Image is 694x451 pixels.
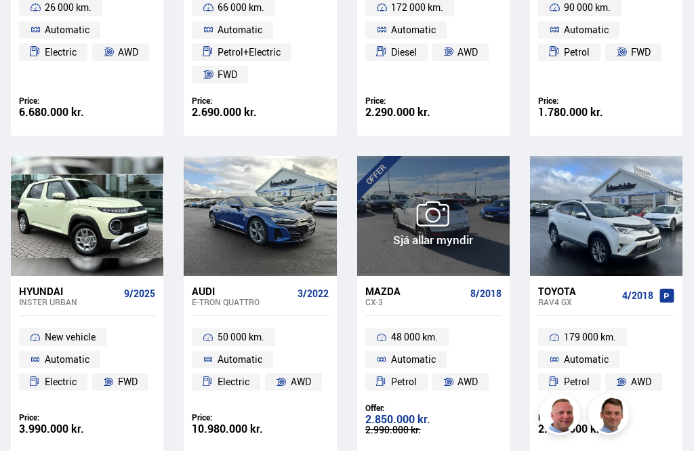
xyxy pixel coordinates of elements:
[564,374,590,390] span: Petrol
[45,351,89,368] span: Automatic
[218,329,264,345] span: 50 000 km.
[19,297,119,307] div: Inster URBAN
[218,374,249,390] span: Electric
[564,22,609,38] span: Automatic
[538,412,674,423] div: Price:
[365,285,465,297] div: Mazda
[45,44,77,60] span: Electric
[457,374,478,390] span: AWD
[631,374,651,390] span: AWD
[564,351,609,368] span: Automatic
[118,374,138,390] span: FWD
[391,44,417,60] span: Diesel
[298,288,329,299] span: 3/2022
[538,96,674,106] div: Price:
[192,412,328,423] div: Price:
[19,423,155,435] div: 3.990.000 kr.
[45,22,89,38] span: Automatic
[218,44,281,60] span: Petrol+Electric
[365,96,502,106] div: Price:
[365,297,465,307] div: CX-3
[192,106,328,118] div: 2.690.000 kr.
[218,66,237,83] span: FWD
[124,288,155,299] span: 9/2025
[365,425,502,435] div: 2.990.000 kr.
[192,297,291,307] div: e-tron QUATTRO
[45,329,96,345] span: New vehicle
[192,423,328,435] div: 10.980.000 kr.
[19,96,155,106] div: Price:
[538,285,617,297] div: Toyota
[391,374,417,390] span: Petrol
[538,423,674,435] div: 2.490.000 kr.
[365,403,502,413] div: Offer:
[538,297,617,307] div: RAV4 GX
[218,22,262,38] span: Automatic
[391,351,436,368] span: Automatic
[19,106,155,118] div: 6.680.000 kr.
[622,290,653,301] span: 4/2018
[192,96,328,106] div: Price:
[19,412,155,423] div: Price:
[631,44,651,60] span: FWD
[542,396,582,437] img: siFngHWaQ9KaOqBr.png
[365,414,502,425] div: 2.850.000 kr.
[564,44,590,60] span: Petrol
[19,285,119,297] div: Hyundai
[564,329,616,345] span: 179 000 km.
[457,44,478,60] span: AWD
[45,374,77,390] span: Electric
[118,44,138,60] span: AWD
[538,106,674,118] div: 1.780.000 kr.
[218,351,262,368] span: Automatic
[192,285,291,297] div: Audi
[391,329,438,345] span: 48 000 km.
[391,22,436,38] span: Automatic
[590,396,631,437] img: FbJEzSuNWCJXmdc-.webp
[291,374,311,390] span: AWD
[365,106,502,118] div: 2.290.000 kr.
[11,5,52,46] button: Opna LiveChat spjallviðmót
[470,288,502,299] span: 8/2018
